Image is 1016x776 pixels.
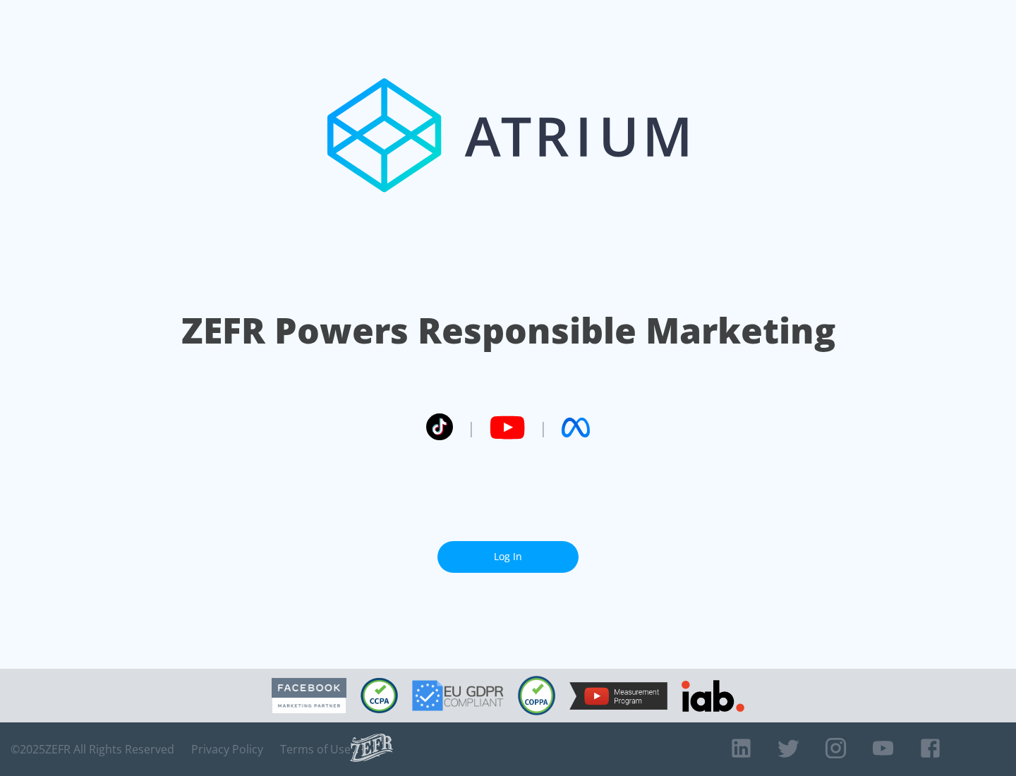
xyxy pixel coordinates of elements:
img: GDPR Compliant [412,680,504,711]
img: YouTube Measurement Program [569,682,667,710]
span: | [539,417,548,438]
a: Terms of Use [280,742,351,756]
span: © 2025 ZEFR All Rights Reserved [11,742,174,756]
img: IAB [682,680,744,712]
img: Facebook Marketing Partner [272,678,346,714]
h1: ZEFR Powers Responsible Marketing [181,306,835,355]
span: | [467,417,476,438]
a: Privacy Policy [191,742,263,756]
img: COPPA Compliant [518,676,555,715]
a: Log In [437,541,579,573]
img: CCPA Compliant [361,678,398,713]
